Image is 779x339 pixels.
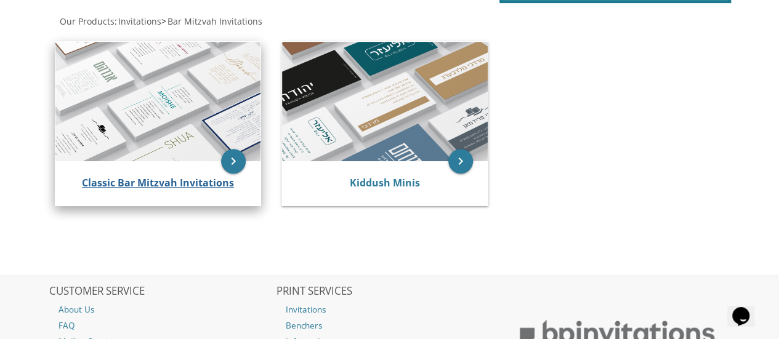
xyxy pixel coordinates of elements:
[166,15,262,27] a: Bar Mitzvah Invitations
[49,301,275,317] a: About Us
[82,176,234,189] a: Classic Bar Mitzvah Invitations
[350,176,420,189] a: Kiddush Minis
[49,285,275,298] h2: CUSTOMER SERVICE
[49,15,390,28] div: :
[168,15,262,27] span: Bar Mitzvah Invitations
[161,15,262,27] span: >
[221,149,246,173] a: keyboard_arrow_right
[282,42,488,162] img: Kiddush Minis
[59,15,115,27] a: Our Products
[118,15,161,27] span: Invitations
[49,317,275,333] a: FAQ
[276,317,503,333] a: Benchers
[55,42,261,162] img: Classic Bar Mitzvah Invitations
[727,290,767,327] iframe: chat widget
[276,285,503,298] h2: PRINT SERVICES
[117,15,161,27] a: Invitations
[276,301,503,317] a: Invitations
[448,149,473,173] a: keyboard_arrow_right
